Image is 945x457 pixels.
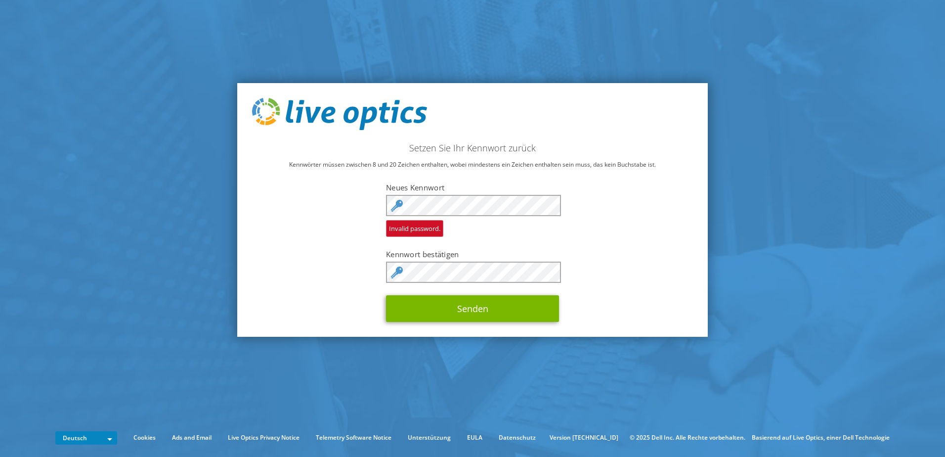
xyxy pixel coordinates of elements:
[460,432,490,443] a: EULA
[165,432,219,443] a: Ads and Email
[386,295,559,322] button: Senden
[126,432,163,443] a: Cookies
[545,432,623,443] li: Version [TECHNICAL_ID]
[252,98,427,131] img: live_optics_svg.svg
[220,432,307,443] a: Live Optics Privacy Notice
[252,142,693,153] h2: Setzen Sie Ihr Kennwort zurück
[386,183,559,192] label: Neues Kennwort
[491,432,543,443] a: Datenschutz
[252,159,693,170] p: Kennwörter müssen zwischen 8 und 20 Zeichen enthalten, wobei mindestens ein Zeichen enthalten sei...
[625,432,750,443] li: © 2025 Dell Inc. Alle Rechte vorbehalten.
[308,432,399,443] a: Telemetry Software Notice
[386,249,559,259] label: Kennwort bestätigen
[400,432,458,443] a: Unterstützung
[386,220,443,237] span: Invalid password.
[752,432,890,443] li: Basierend auf Live Optics, einer Dell Technologie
